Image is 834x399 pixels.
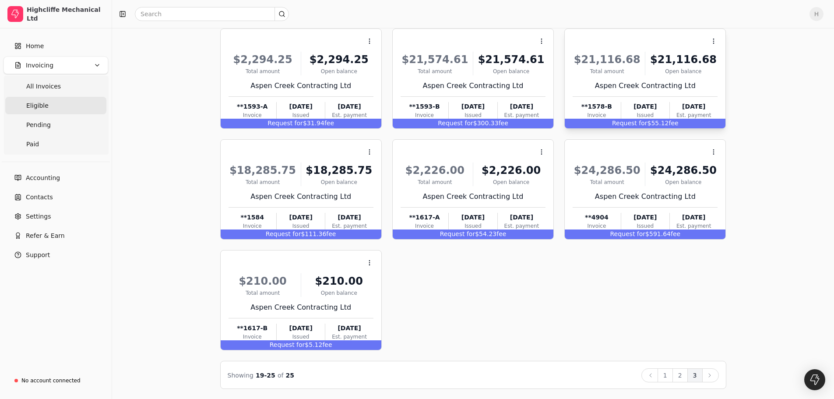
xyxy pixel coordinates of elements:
div: $210.00 [229,273,297,289]
div: Est. payment [498,111,545,119]
span: Contacts [26,193,53,202]
div: Aspen Creek Contracting Ltd [573,191,718,202]
span: Request for [610,230,646,237]
a: Eligible [5,97,106,114]
span: of [278,372,284,379]
a: Accounting [4,169,108,187]
div: $2,294.25 [305,52,373,67]
span: fee [496,230,506,237]
button: H [809,7,823,21]
span: Showing [228,372,253,379]
span: fee [326,230,336,237]
div: [DATE] [449,102,497,111]
div: Aspen Creek Contracting Ltd [401,191,545,202]
div: Highcliffe Mechanical Ltd [27,5,104,23]
div: Issued [277,333,325,341]
div: Est. payment [325,333,373,341]
div: Aspen Creek Contracting Ltd [229,302,373,313]
span: fee [499,120,508,127]
div: $21,574.61 [401,52,469,67]
div: $210.00 [305,273,373,289]
button: Refer & Earn [4,227,108,244]
div: $54.23 [393,230,553,239]
div: $591.64 [565,230,725,239]
div: [DATE] [277,324,325,333]
span: Eligible [26,101,49,110]
div: Invoice [573,111,620,119]
div: Est. payment [670,111,718,119]
div: $18,285.75 [229,162,297,178]
div: Invoice [573,222,620,230]
div: [DATE] [498,213,545,222]
div: [DATE] [325,102,373,111]
span: 19 - 25 [256,372,275,379]
div: Aspen Creek Contracting Ltd [573,81,718,91]
div: [DATE] [277,102,325,111]
span: Pending [26,120,51,130]
div: $24,286.50 [573,162,641,178]
div: [DATE] [325,213,373,222]
span: All Invoices [26,82,61,91]
div: $31.94 [221,119,381,128]
div: Aspen Creek Contracting Ltd [401,81,545,91]
div: $21,574.61 [477,52,545,67]
div: $21,116.68 [573,52,641,67]
div: Invoice [401,111,448,119]
div: $111.36 [221,230,381,239]
div: Open balance [305,289,373,297]
a: No account connected [4,373,108,388]
span: Request for [270,341,305,348]
div: Open balance [477,178,545,186]
div: [DATE] [670,213,718,222]
div: Est. payment [325,222,373,230]
span: Accounting [26,173,60,183]
div: Open balance [305,67,373,75]
a: Pending [5,116,106,134]
a: Home [4,37,108,55]
span: fee [671,230,680,237]
span: Request for [438,120,473,127]
div: Est. payment [498,222,545,230]
div: Issued [621,111,669,119]
div: Total amount [229,67,297,75]
div: Invoice [401,222,448,230]
div: Open Intercom Messenger [804,369,825,390]
div: Est. payment [670,222,718,230]
div: Total amount [401,178,469,186]
div: $5.12 [221,340,381,350]
div: $2,226.00 [477,162,545,178]
a: Paid [5,135,106,153]
span: Support [26,251,50,260]
div: $21,116.68 [649,52,718,67]
div: [DATE] [449,213,497,222]
div: Invoice [229,333,276,341]
div: [DATE] [277,213,325,222]
span: Request for [267,120,303,127]
span: Paid [26,140,39,149]
span: Request for [612,120,647,127]
span: fee [324,120,334,127]
div: Open balance [477,67,545,75]
div: Aspen Creek Contracting Ltd [229,81,373,91]
div: Issued [621,222,669,230]
button: 1 [658,368,673,382]
div: [DATE] [325,324,373,333]
span: Request for [266,230,301,237]
div: $55.12 [565,119,725,128]
button: Support [4,246,108,264]
div: Total amount [229,289,297,297]
a: All Invoices [5,78,106,95]
span: Settings [26,212,51,221]
button: Invoicing [4,56,108,74]
div: Total amount [401,67,469,75]
button: 2 [672,368,688,382]
button: 3 [687,368,703,382]
div: Issued [449,111,497,119]
div: Total amount [573,178,641,186]
div: Est. payment [325,111,373,119]
span: fee [669,120,679,127]
div: $300.33 [393,119,553,128]
div: Issued [449,222,497,230]
div: Issued [277,222,325,230]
